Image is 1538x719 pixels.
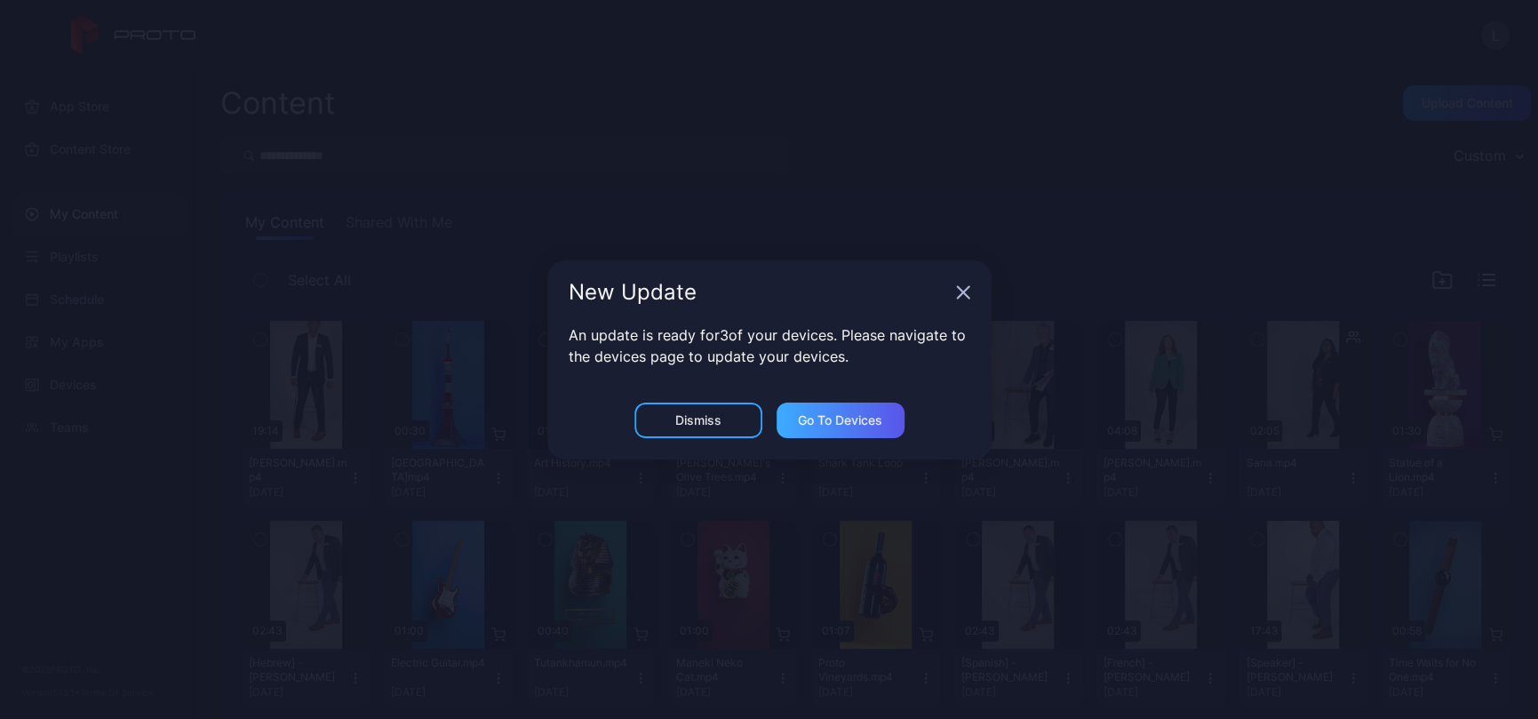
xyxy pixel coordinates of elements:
p: An update is ready for 3 of your devices. Please navigate to the devices page to update your devi... [569,324,970,367]
div: Dismiss [675,413,721,427]
div: Go to devices [798,413,882,427]
button: Dismiss [634,403,762,438]
button: Go to devices [777,403,904,438]
div: New Update [569,282,949,303]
